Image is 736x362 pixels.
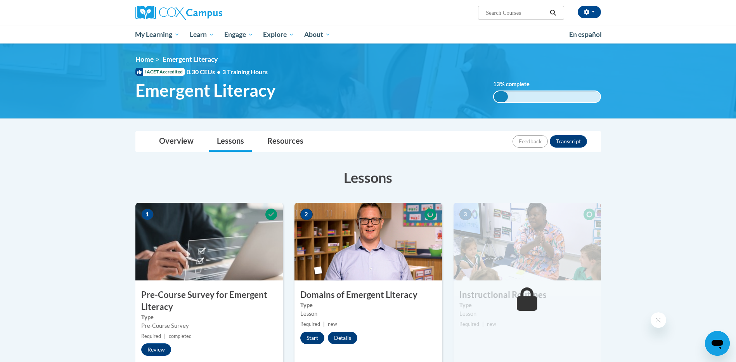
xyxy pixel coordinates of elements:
a: Learn [185,26,219,44]
div: 13% [494,91,508,102]
span: Emergent Literacy [135,80,275,101]
span: new [328,321,337,327]
a: Resources [260,131,311,152]
span: Emergent Literacy [163,55,218,63]
div: Pre-Course Survey [141,322,277,330]
span: Engage [224,30,253,39]
button: Account Settings [578,6,601,18]
img: Cox Campus [135,6,222,20]
label: Type [300,301,436,310]
button: Feedback [513,135,548,148]
span: | [482,321,484,327]
span: 3 Training Hours [222,68,268,75]
a: En español [564,26,607,43]
span: new [487,321,496,327]
span: Learn [190,30,214,39]
iframe: Close message [651,312,666,328]
button: Review [141,343,171,356]
div: Lesson [459,310,595,318]
img: Course Image [135,203,283,280]
h3: Pre-Course Survey for Emergent Literacy [135,289,283,313]
label: % complete [493,80,538,89]
span: Required [141,333,161,339]
button: Transcript [550,135,587,148]
span: 0.30 CEUs [187,68,222,76]
span: My Learning [135,30,180,39]
span: | [164,333,166,339]
img: Course Image [454,203,601,280]
span: • [217,68,220,75]
span: IACET Accredited [135,68,185,76]
button: Search [547,8,559,17]
div: Lesson [300,310,436,318]
iframe: Button to launch messaging window [705,331,730,356]
a: Cox Campus [135,6,283,20]
input: Search Courses [485,8,547,17]
a: Overview [151,131,201,152]
h3: Instructional Routines [454,289,601,301]
span: Required [459,321,479,327]
div: Main menu [124,26,613,44]
label: Type [141,313,277,322]
span: About [304,30,331,39]
span: Hi. How can we help? [5,5,63,12]
span: completed [169,333,192,339]
img: Course Image [294,203,442,280]
a: Home [135,55,154,63]
button: Details [328,332,357,344]
label: Type [459,301,595,310]
span: 3 [459,209,472,220]
a: Engage [219,26,258,44]
span: En español [569,30,602,38]
span: | [323,321,325,327]
span: 1 [141,209,154,220]
a: About [299,26,336,44]
a: Explore [258,26,299,44]
button: Start [300,332,324,344]
h3: Lessons [135,168,601,187]
span: Explore [263,30,294,39]
a: My Learning [130,26,185,44]
span: 2 [300,209,313,220]
a: Lessons [209,131,252,152]
h3: Domains of Emergent Literacy [294,289,442,301]
span: Required [300,321,320,327]
span: 13 [493,81,500,87]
